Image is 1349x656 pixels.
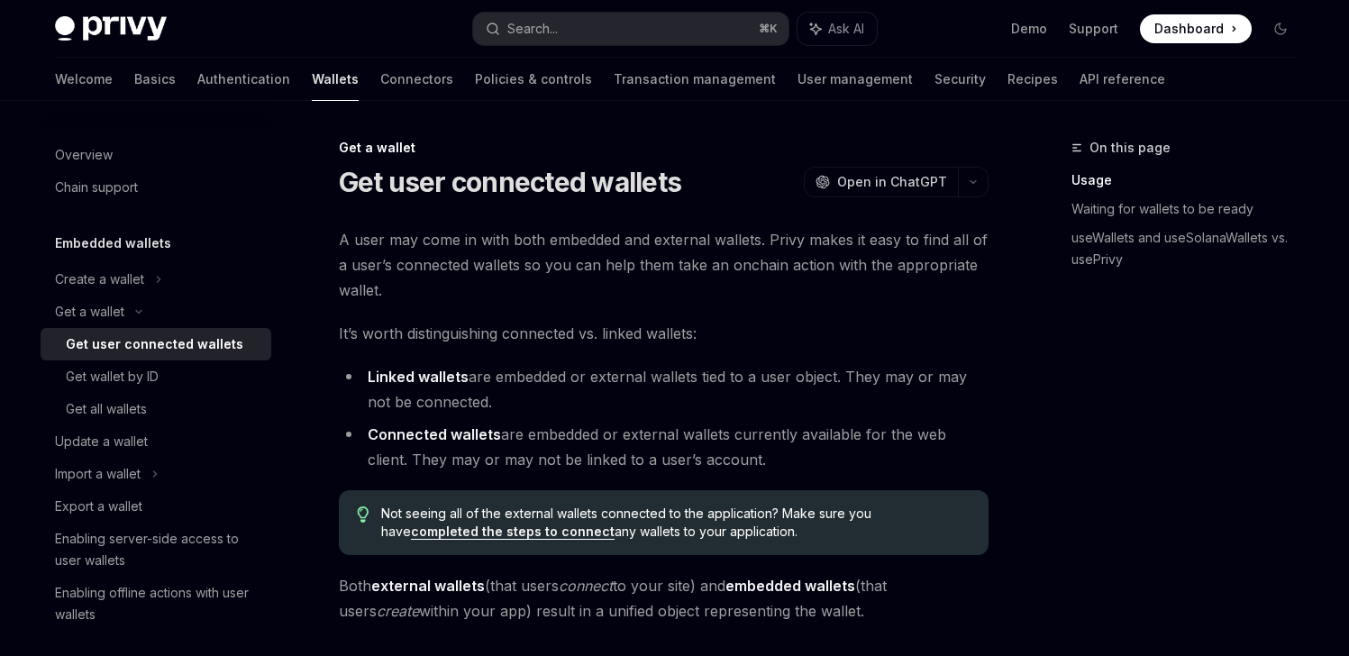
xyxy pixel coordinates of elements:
[55,528,260,571] div: Enabling server-side access to user wallets
[55,463,141,485] div: Import a wallet
[339,166,682,198] h1: Get user connected wallets
[371,577,485,595] strong: external wallets
[41,328,271,360] a: Get user connected wallets
[55,177,138,198] div: Chain support
[339,321,989,346] span: It’s worth distinguishing connected vs. linked wallets:
[837,173,947,191] span: Open in ChatGPT
[798,13,877,45] button: Ask AI
[66,333,243,355] div: Get user connected wallets
[41,577,271,631] a: Enabling offline actions with user wallets
[473,13,788,45] button: Search...⌘K
[339,364,989,415] li: are embedded or external wallets tied to a user object. They may or may not be connected.
[1154,20,1224,38] span: Dashboard
[66,398,147,420] div: Get all wallets
[798,58,913,101] a: User management
[41,360,271,393] a: Get wallet by ID
[197,58,290,101] a: Authentication
[55,301,124,323] div: Get a wallet
[312,58,359,101] a: Wallets
[41,425,271,458] a: Update a wallet
[368,368,469,386] strong: Linked wallets
[377,602,419,620] em: create
[804,167,958,197] button: Open in ChatGPT
[507,18,558,40] div: Search...
[339,573,989,624] span: Both (that users to your site) and (that users within your app) result in a unified object repres...
[1071,223,1309,274] a: useWallets and useSolanaWallets vs. usePrivy
[55,582,260,625] div: Enabling offline actions with user wallets
[41,393,271,425] a: Get all wallets
[475,58,592,101] a: Policies & controls
[339,227,989,303] span: A user may come in with both embedded and external wallets. Privy makes it easy to find all of a ...
[339,139,989,157] div: Get a wallet
[381,505,970,541] span: Not seeing all of the external wallets connected to the application? Make sure you have any walle...
[339,422,989,472] li: are embedded or external wallets currently available for the web client. They may or may not be l...
[41,171,271,204] a: Chain support
[55,58,113,101] a: Welcome
[368,425,501,443] strong: Connected wallets
[55,144,113,166] div: Overview
[55,16,167,41] img: dark logo
[1089,137,1171,159] span: On this page
[934,58,986,101] a: Security
[725,577,855,595] strong: embedded wallets
[380,58,453,101] a: Connectors
[559,577,613,595] em: connect
[1071,195,1309,223] a: Waiting for wallets to be ready
[134,58,176,101] a: Basics
[1011,20,1047,38] a: Demo
[41,523,271,577] a: Enabling server-side access to user wallets
[1071,166,1309,195] a: Usage
[1069,20,1118,38] a: Support
[66,366,159,387] div: Get wallet by ID
[759,22,778,36] span: ⌘ K
[357,506,369,523] svg: Tip
[1266,14,1295,43] button: Toggle dark mode
[1007,58,1058,101] a: Recipes
[55,269,144,290] div: Create a wallet
[1080,58,1165,101] a: API reference
[41,139,271,171] a: Overview
[41,490,271,523] a: Export a wallet
[1140,14,1252,43] a: Dashboard
[55,496,142,517] div: Export a wallet
[55,431,148,452] div: Update a wallet
[828,20,864,38] span: Ask AI
[55,232,171,254] h5: Embedded wallets
[411,524,615,540] a: completed the steps to connect
[614,58,776,101] a: Transaction management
